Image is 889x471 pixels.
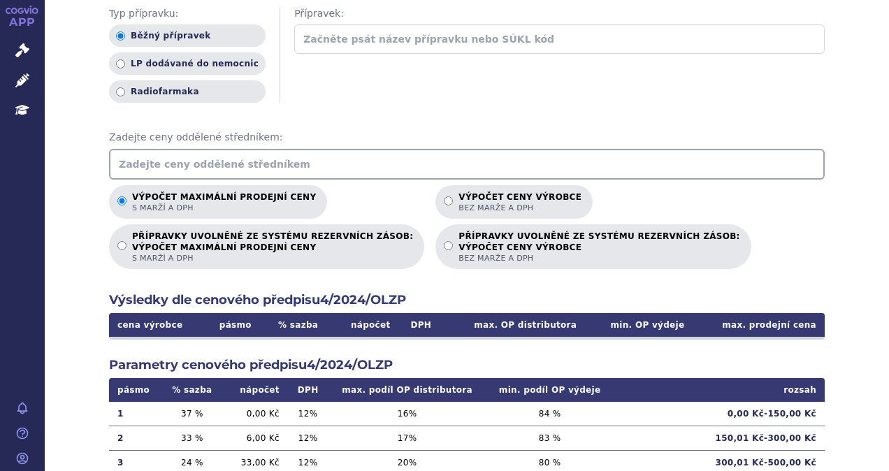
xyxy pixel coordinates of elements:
input: Zadejte ceny oddělené středníkem [109,149,825,180]
th: DPH [288,378,328,402]
th: rozsah [614,378,825,402]
th: max. podíl OP distributora [328,378,486,402]
p: Výpočet ceny výrobce [458,192,581,213]
td: 1 [109,402,161,426]
th: min. podíl OP výdeje [486,378,614,402]
span: Přípravek: [294,7,825,21]
h2: Výsledky dle cenového předpisu 4/2024/OLZP [109,291,825,309]
label: Radiofarmaka [109,80,266,103]
th: % sazba [161,378,222,402]
td: 2 [109,426,161,450]
th: DPH [399,313,444,337]
th: nápočet [332,313,399,337]
td: 37 % [161,402,222,426]
label: Běžný přípravek [109,24,266,47]
input: Výpočet ceny výrobcebez marže a DPH [444,196,453,205]
th: min. OP výdeje [585,313,693,337]
p: PŘÍPRAVKY UVOLNĚNÉ ZE SYSTÉMU REZERVNÍCH ZÁSOB: [132,231,413,263]
input: Výpočet maximální prodejní cenys marží a DPH [117,196,127,205]
input: PŘÍPRAVKY UVOLNĚNÉ ZE SYSTÉMU REZERVNÍCH ZÁSOB:VÝPOČET CENY VÝROBCEbez marže a DPH [444,241,453,250]
span: Typ přípravku: [109,7,266,21]
td: 6,00 Kč [222,426,287,450]
td: 83 % [486,426,614,450]
th: pásmo [109,378,161,402]
span: bez marže a DPH [458,253,739,263]
th: max. prodejní cena [693,313,825,337]
td: 16 % [328,402,486,426]
span: Zadejte ceny oddělené středníkem: [109,131,825,145]
input: Radiofarmaka [116,87,125,96]
th: % sazba [264,313,331,337]
span: s marží a DPH [132,203,316,213]
td: 84 % [486,402,614,426]
input: Běžný přípravek [116,31,125,41]
td: 150,01 Kč - 300,00 Kč [614,426,825,450]
th: nápočet [222,378,287,402]
th: pásmo [206,313,264,337]
strong: VÝPOČET MAXIMÁLNÍ PRODEJNÍ CENY [132,242,413,253]
p: Výpočet maximální prodejní ceny [132,192,316,213]
p: PŘÍPRAVKY UVOLNĚNÉ ZE SYSTÉMU REZERVNÍCH ZÁSOB: [458,231,739,263]
span: bez marže a DPH [458,203,581,213]
td: 0,00 Kč [222,402,287,426]
th: max. OP distributora [443,313,585,337]
td: 33 % [161,426,222,450]
td: 17 % [328,426,486,450]
h2: Parametry cenového předpisu 4/2024/OLZP [109,356,825,374]
input: PŘÍPRAVKY UVOLNĚNÉ ZE SYSTÉMU REZERVNÍCH ZÁSOB:VÝPOČET MAXIMÁLNÍ PRODEJNÍ CENYs marží a DPH [117,241,127,250]
label: LP dodávané do nemocnic [109,52,266,75]
td: 12 % [288,402,328,426]
strong: VÝPOČET CENY VÝROBCE [458,242,739,253]
td: 12 % [288,426,328,450]
input: Začněte psát název přípravku nebo SÚKL kód [294,24,825,54]
th: cena výrobce [109,313,206,337]
span: s marží a DPH [132,253,413,263]
td: 0,00 Kč - 150,00 Kč [614,402,825,426]
input: LP dodávané do nemocnic [116,59,125,68]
